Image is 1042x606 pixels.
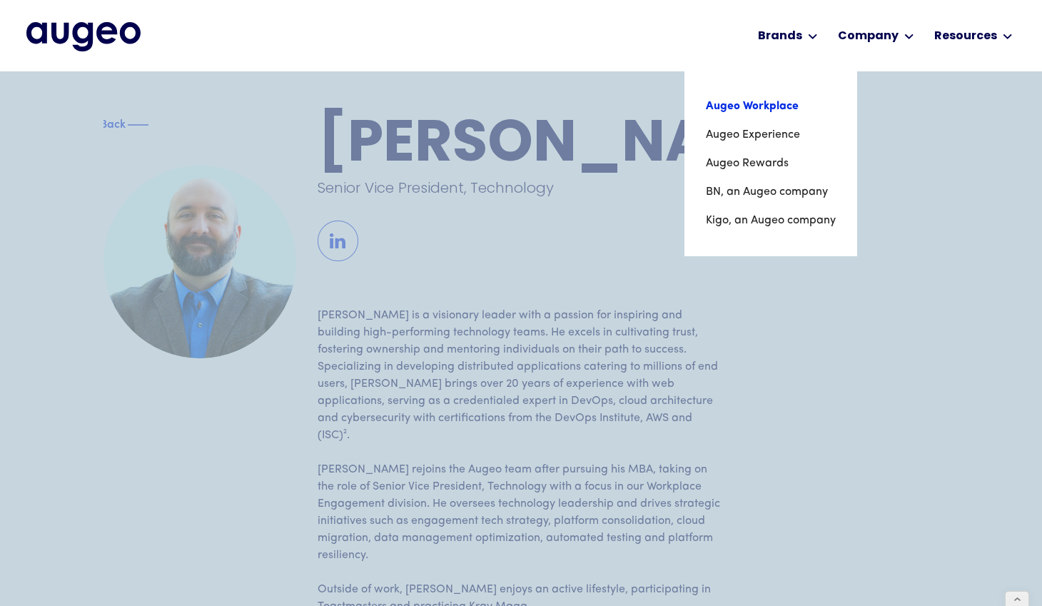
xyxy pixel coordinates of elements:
[684,71,857,256] nav: Brands
[26,22,141,51] a: home
[706,149,836,178] a: Augeo Rewards
[706,178,836,206] a: BN, an Augeo company
[26,22,141,51] img: Augeo's full logo in midnight blue.
[758,28,802,45] div: Brands
[934,28,997,45] div: Resources
[706,121,836,149] a: Augeo Experience
[706,92,836,121] a: Augeo Workplace
[838,28,899,45] div: Company
[706,206,836,235] a: Kigo, an Augeo company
